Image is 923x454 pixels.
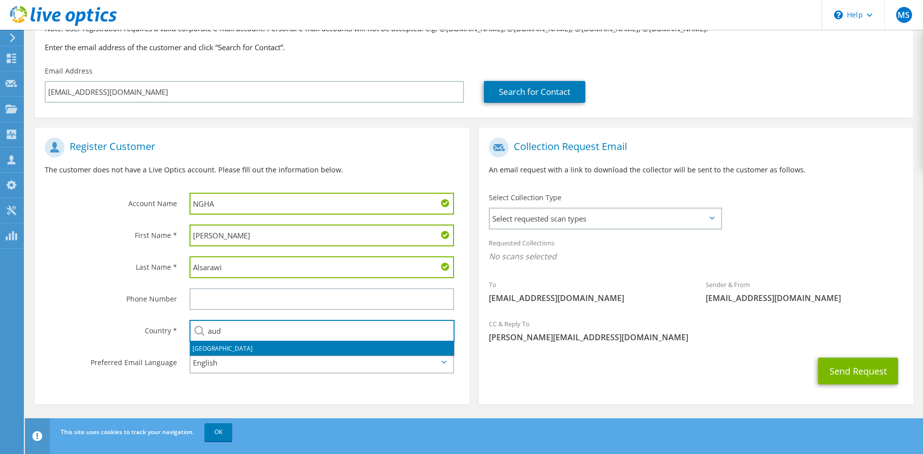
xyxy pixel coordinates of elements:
div: Sender & From [696,274,913,308]
div: To [479,274,696,308]
span: This site uses cookies to track your navigation. [61,428,194,436]
a: OK [204,423,232,441]
h1: Collection Request Email [489,138,898,157]
svg: \n [834,10,843,19]
span: Select requested scan types [490,209,721,228]
p: The customer does not have a Live Optics account. Please fill out the information below. [45,164,459,175]
label: Country * [45,320,177,336]
div: CC & Reply To [479,313,913,348]
span: [EMAIL_ADDRESS][DOMAIN_NAME] [706,293,903,303]
button: Send Request [818,358,898,384]
span: No scans selected [489,251,903,262]
span: MS [896,7,912,23]
p: An email request with a link to download the collector will be sent to the customer as follows. [489,164,903,175]
label: Last Name * [45,256,177,272]
label: Preferred Email Language [45,352,177,368]
label: Select Collection Type [489,193,561,203]
span: [PERSON_NAME][EMAIL_ADDRESS][DOMAIN_NAME] [489,332,903,343]
label: Email Address [45,66,92,76]
span: [EMAIL_ADDRESS][DOMAIN_NAME] [489,293,686,303]
label: Phone Number [45,288,177,304]
div: Requested Collections [479,232,913,269]
a: Search for Contact [484,81,585,103]
li: [GEOGRAPHIC_DATA] [190,342,454,356]
label: First Name * [45,225,177,240]
label: Account Name [45,193,177,209]
h1: Register Customer [45,138,454,157]
h3: Enter the email address of the customer and click “Search for Contact”. [45,42,903,53]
